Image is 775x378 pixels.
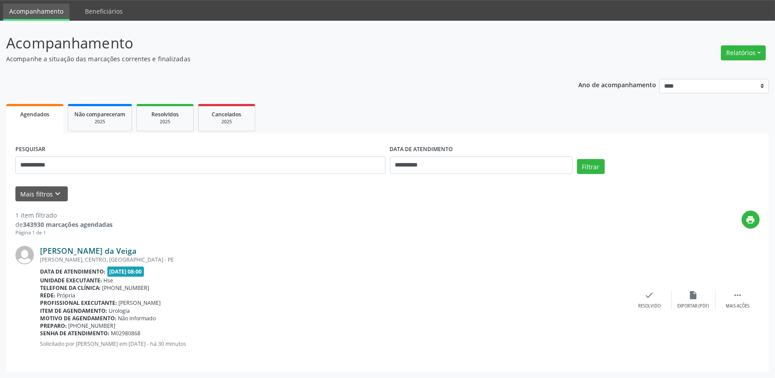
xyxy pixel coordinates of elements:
b: Item de agendamento: [40,307,107,315]
p: Acompanhe a situação das marcações correntes e finalizadas [6,54,540,63]
div: [PERSON_NAME], CENTRO, [GEOGRAPHIC_DATA] - PE [40,256,628,263]
span: Não compareceram [74,111,125,118]
span: [PHONE_NUMBER] [69,322,116,330]
div: 2025 [74,119,125,125]
b: Data de atendimento: [40,268,106,275]
p: Acompanhamento [6,32,540,54]
i: print [746,215,756,225]
b: Senha de atendimento: [40,330,110,337]
a: Acompanhamento [3,4,70,21]
div: Página 1 de 1 [15,229,113,237]
strong: 343930 marcações agendadas [23,220,113,229]
a: Beneficiários [79,4,129,19]
button: Relatórios [721,45,766,60]
div: Resolvido [638,303,661,309]
b: Preparo: [40,322,67,330]
i: insert_drive_file [689,290,698,300]
button: Mais filtroskeyboard_arrow_down [15,186,68,202]
button: Filtrar [577,159,605,174]
div: Mais ações [726,303,749,309]
b: Motivo de agendamento: [40,315,117,322]
span: Não informado [118,315,156,322]
div: 2025 [205,119,249,125]
i: keyboard_arrow_down [53,189,63,199]
span: M02980868 [111,330,141,337]
span: [PHONE_NUMBER] [103,284,150,292]
img: img [15,246,34,264]
button: print [742,211,760,229]
b: Telefone da clínica: [40,284,101,292]
p: Ano de acompanhamento [578,79,656,90]
span: [PERSON_NAME] [119,299,161,307]
span: Própria [57,292,76,299]
div: Exportar (PDF) [678,303,709,309]
b: Profissional executante: [40,299,117,307]
p: Solicitado por [PERSON_NAME] em [DATE] - há 30 minutos [40,340,628,348]
span: Urologia [109,307,130,315]
label: PESQUISAR [15,143,45,156]
div: 1 item filtrado [15,211,113,220]
label: DATA DE ATENDIMENTO [390,143,453,156]
b: Rede: [40,292,55,299]
div: 2025 [143,119,187,125]
span: Agendados [20,111,49,118]
a: [PERSON_NAME] da Veiga [40,246,136,256]
span: Resolvidos [151,111,179,118]
div: de [15,220,113,229]
span: Hse [104,277,114,284]
span: Cancelados [212,111,242,118]
span: [DATE] 08:00 [107,267,144,277]
i: check [645,290,654,300]
i:  [733,290,742,300]
b: Unidade executante: [40,277,102,284]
